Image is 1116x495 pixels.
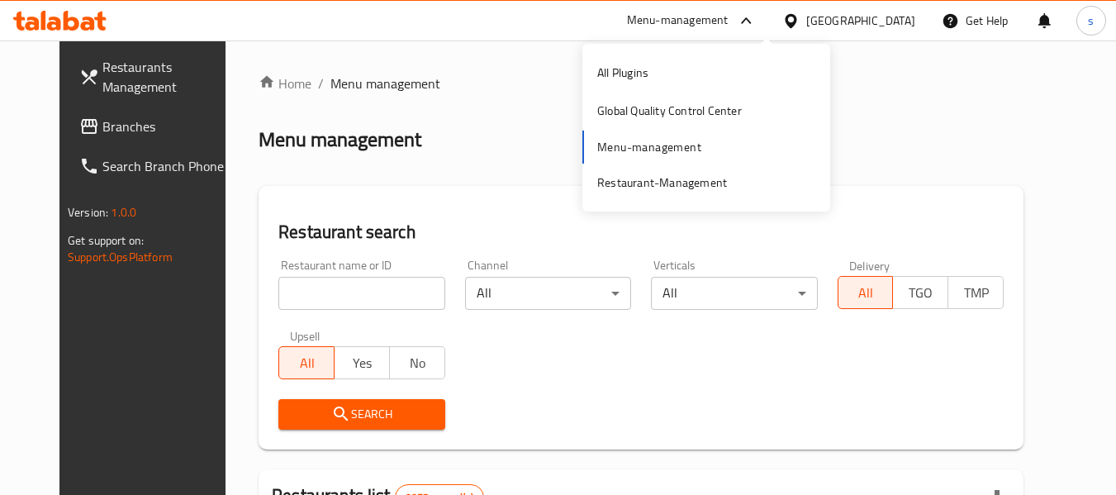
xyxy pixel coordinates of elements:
span: Yes [341,351,383,375]
span: All [845,281,887,305]
div: Global Quality Control Center [597,102,742,120]
a: Restaurants Management [66,47,246,107]
a: Home [259,74,311,93]
span: Restaurants Management [102,57,233,97]
span: TGO [900,281,942,305]
span: Version: [68,202,108,223]
nav: breadcrumb [259,74,1023,93]
span: No [397,351,439,375]
span: All [286,351,328,375]
span: Branches [102,117,233,136]
div: All [465,277,631,310]
span: Get support on: [68,230,144,251]
a: Branches [66,107,246,146]
button: All [278,346,335,379]
input: Search for restaurant name or ID.. [278,277,444,310]
div: Restaurant-Management [597,174,727,192]
li: / [318,74,324,93]
button: TMP [947,276,1004,309]
a: Support.OpsPlatform [68,246,173,268]
button: Yes [334,346,390,379]
span: Menu management [330,74,440,93]
span: TMP [955,281,997,305]
div: Menu-management [627,11,729,31]
label: Upsell [290,330,321,341]
h2: Restaurant search [278,220,1004,245]
span: 1.0.0 [111,202,136,223]
span: s [1088,12,1094,30]
div: All [651,277,817,310]
button: All [838,276,894,309]
div: [GEOGRAPHIC_DATA] [806,12,915,30]
button: TGO [892,276,948,309]
div: All Plugins [597,64,648,82]
button: No [389,346,445,379]
h2: Menu management [259,126,421,153]
label: Delivery [849,259,890,271]
button: Search [278,399,444,430]
span: Search Branch Phone [102,156,233,176]
span: Search [292,404,431,425]
a: Search Branch Phone [66,146,246,186]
